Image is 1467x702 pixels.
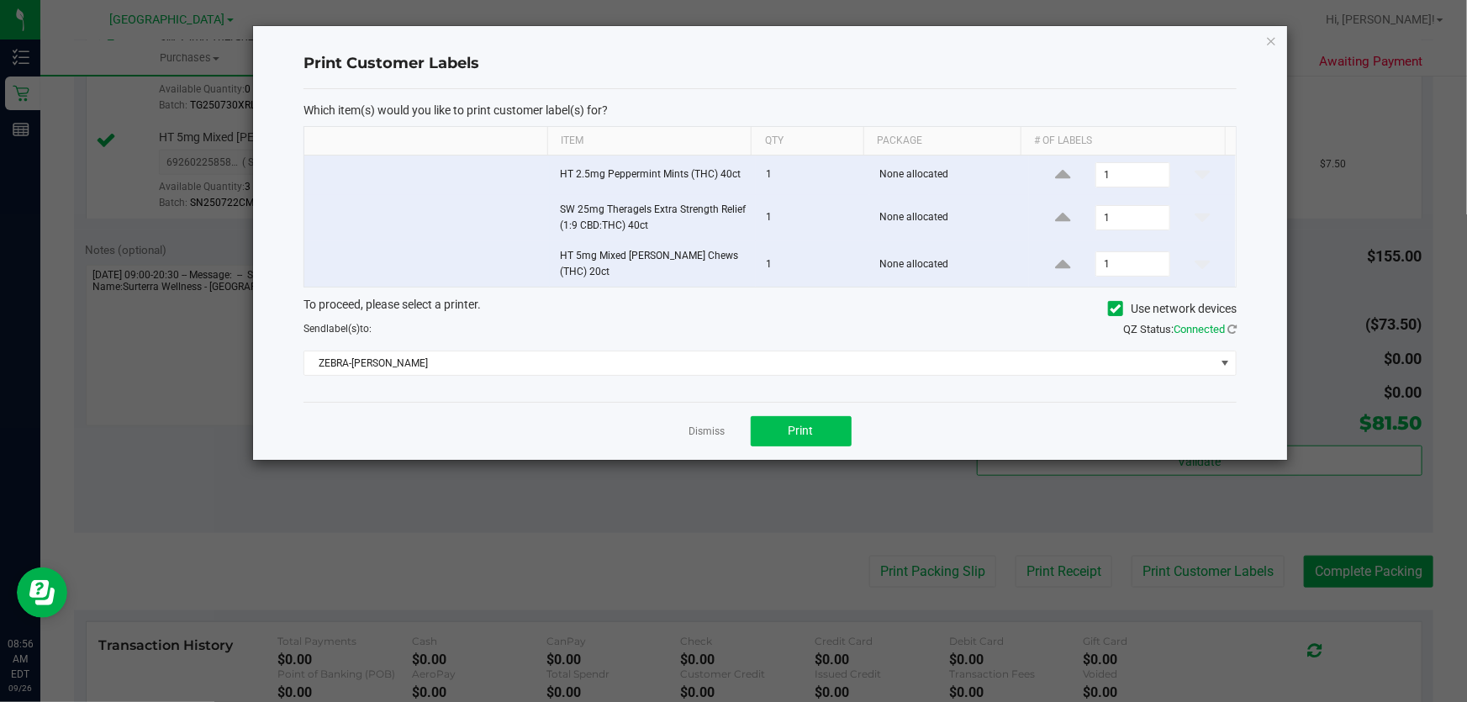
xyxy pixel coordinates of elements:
th: Qty [751,127,863,156]
th: Item [547,127,752,156]
td: 1 [756,156,869,195]
td: HT 2.5mg Peppermint Mints (THC) 40ct [550,156,757,195]
td: 1 [756,241,869,287]
p: Which item(s) would you like to print customer label(s) for? [303,103,1237,118]
span: label(s) [326,323,360,335]
td: 1 [756,195,869,241]
td: SW 25mg Theragels Extra Strength Relief (1:9 CBD:THC) 40ct [550,195,757,241]
td: None allocated [869,156,1029,195]
th: # of labels [1021,127,1225,156]
span: QZ Status: [1123,323,1237,335]
td: HT 5mg Mixed [PERSON_NAME] Chews (THC) 20ct [550,241,757,287]
span: ZEBRA-[PERSON_NAME] [304,351,1215,375]
div: To proceed, please select a printer. [291,296,1249,321]
span: Print [789,424,814,437]
iframe: Resource center [17,567,67,618]
td: None allocated [869,195,1029,241]
th: Package [863,127,1021,156]
a: Dismiss [689,425,726,439]
button: Print [751,416,852,446]
span: Connected [1174,323,1225,335]
span: Send to: [303,323,372,335]
h4: Print Customer Labels [303,53,1237,75]
label: Use network devices [1108,300,1237,318]
td: None allocated [869,241,1029,287]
